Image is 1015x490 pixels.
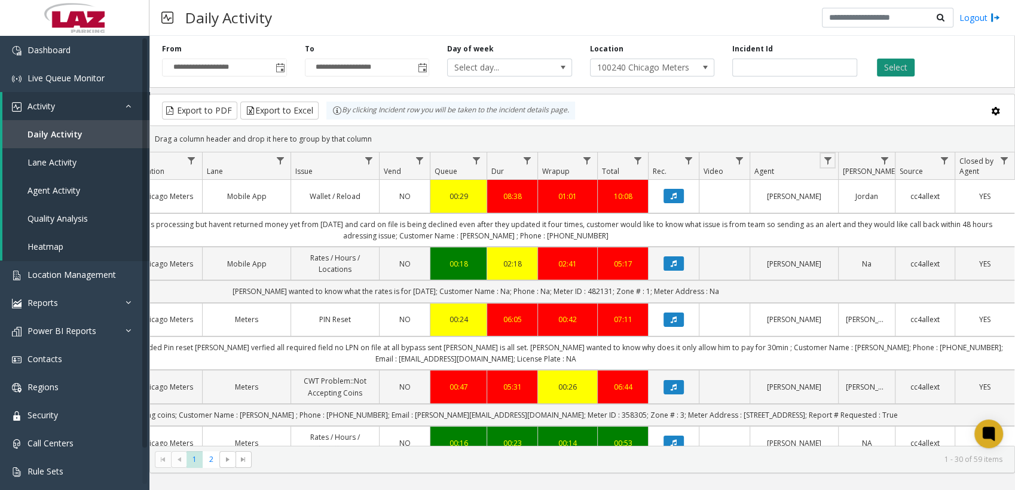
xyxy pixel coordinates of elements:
a: 01:01 [545,191,590,202]
span: Live Queue Monitor [27,72,105,84]
a: [PERSON_NAME] [757,437,831,449]
a: YES [962,437,1007,449]
a: Agent Activity [2,176,149,204]
span: Page 1 [187,451,203,467]
label: Incident Id [732,44,773,54]
a: Jordan [846,191,888,202]
a: Chicago Meters [138,381,195,393]
a: 06:44 [605,381,641,393]
a: 02:41 [545,258,590,269]
span: YES [979,191,990,201]
a: Meters [210,381,283,393]
h3: Daily Activity [179,3,278,32]
a: 00:47 [438,381,479,393]
span: NO [399,191,411,201]
a: Vend Filter Menu [411,152,427,169]
label: Day of week [447,44,494,54]
a: Source Filter Menu [936,152,952,169]
span: Toggle popup [273,59,286,76]
span: Go to the next page [219,451,236,468]
a: Video Filter Menu [731,152,747,169]
a: YES [962,191,1007,202]
a: Meters [210,437,283,449]
span: Reports [27,297,58,308]
a: [PERSON_NAME] [757,314,831,325]
span: Go to the next page [223,455,233,464]
a: 08:38 [494,191,530,202]
img: 'icon' [12,74,22,84]
a: NO [387,381,423,393]
a: 05:17 [605,258,641,269]
div: 00:26 [545,381,590,393]
a: 05:31 [494,381,530,393]
a: Chicago Meters [138,258,195,269]
a: cc4allext [903,437,947,449]
a: Rates / Hours / Locations [298,252,372,275]
a: 00:23 [494,437,530,449]
a: [PERSON_NAME] [757,191,831,202]
span: Agent [754,166,774,176]
a: Lane Filter Menu [272,152,288,169]
span: Rule Sets [27,465,63,477]
a: 00:18 [438,258,479,269]
span: Toggle popup [415,59,429,76]
span: Go to the last page [236,451,252,468]
a: Daily Activity [2,120,149,148]
span: Activity [27,100,55,112]
span: Issue [295,166,313,176]
div: 00:53 [605,437,641,449]
span: YES [979,382,990,392]
a: 00:24 [438,314,479,325]
span: Go to the last page [239,455,248,464]
a: 00:14 [545,437,590,449]
img: 'icon' [12,271,22,280]
span: Video [704,166,723,176]
img: 'icon' [12,299,22,308]
span: Wrapup [542,166,570,176]
a: Chicago Meters [138,437,195,449]
a: Total Filter Menu [629,152,646,169]
a: Closed by Agent Filter Menu [996,152,1012,169]
a: 02:18 [494,258,530,269]
span: [PERSON_NAME] [843,166,897,176]
span: Heatmap [27,241,63,252]
span: Total [602,166,619,176]
a: Na [846,258,888,269]
span: Select day... [448,59,546,76]
button: Export to PDF [162,102,237,120]
span: YES [979,259,990,269]
label: Location [590,44,623,54]
img: 'icon' [12,383,22,393]
kendo-pager-info: 1 - 30 of 59 items [259,454,1002,464]
span: Rec. [653,166,667,176]
button: Export to Excel [240,102,319,120]
a: Logout [959,11,1000,24]
span: NO [399,382,411,392]
div: 07:11 [605,314,641,325]
a: [PERSON_NAME] [846,314,888,325]
a: Issue Filter Menu [360,152,377,169]
img: 'icon' [12,46,22,56]
span: Dur [491,166,504,176]
a: NO [387,437,423,449]
span: Call Centers [27,437,74,449]
a: 00:42 [545,314,590,325]
a: [PERSON_NAME] [757,381,831,393]
span: Source [900,166,923,176]
img: 'icon' [12,102,22,112]
div: 10:08 [605,191,641,202]
a: Agent Filter Menu [820,152,836,169]
span: Security [27,409,58,421]
a: 00:29 [438,191,479,202]
a: Wallet / Reload [298,191,372,202]
a: Rates / Hours / Locations [298,431,372,454]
